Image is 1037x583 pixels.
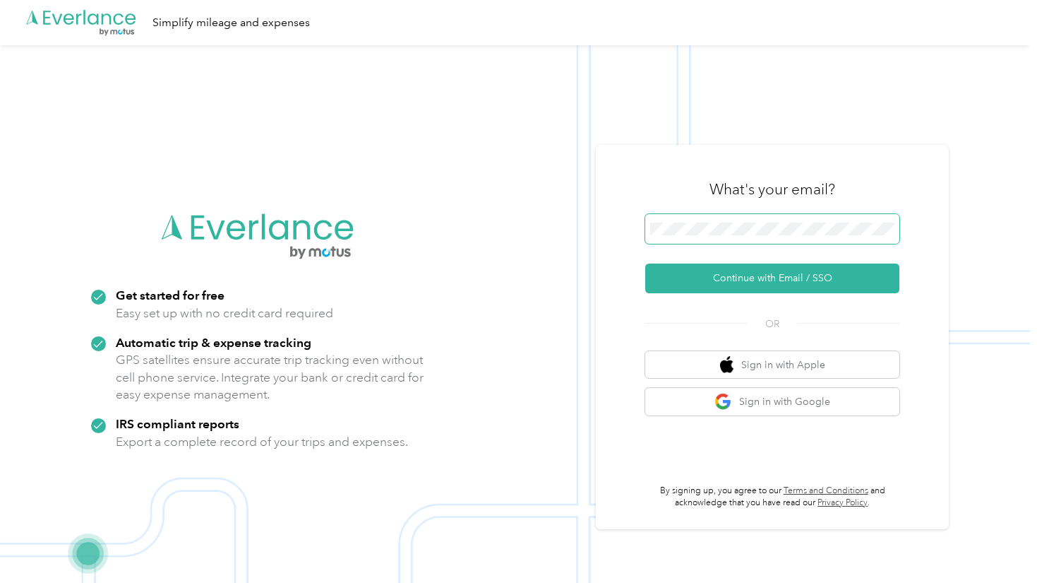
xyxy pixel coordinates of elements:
img: google logo [714,393,732,411]
strong: IRS compliant reports [116,416,239,431]
strong: Automatic trip & expense tracking [116,335,311,350]
strong: Get started for free [116,288,224,302]
span: OR [748,317,797,331]
button: apple logoSign in with Apple [645,351,899,379]
img: apple logo [720,356,734,374]
a: Terms and Conditions [784,485,868,496]
a: Privacy Policy [817,497,868,508]
p: Easy set up with no credit card required [116,305,333,322]
h3: What's your email? [709,179,835,199]
button: Continue with Email / SSO [645,264,899,293]
div: Simplify mileage and expenses [152,14,310,32]
button: google logoSign in with Google [645,388,899,416]
p: Export a complete record of your trips and expenses. [116,433,408,451]
p: GPS satellites ensure accurate trip tracking even without cell phone service. Integrate your bank... [116,351,424,404]
p: By signing up, you agree to our and acknowledge that you have read our . [645,485,899,510]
